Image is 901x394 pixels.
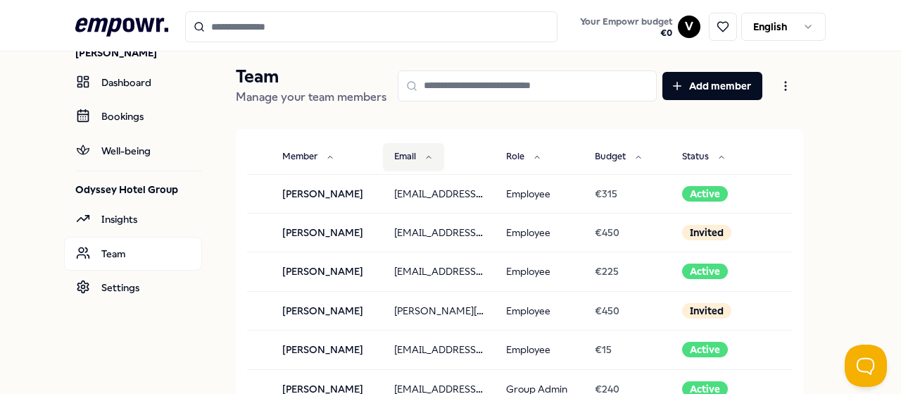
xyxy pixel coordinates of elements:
div: Active [682,264,728,279]
input: Search for products, categories or subcategories [185,11,558,42]
td: [EMAIL_ADDRESS][DOMAIN_NAME] [383,174,495,213]
button: Your Empowr budget€0 [577,13,675,42]
td: [PERSON_NAME][EMAIL_ADDRESS][PERSON_NAME][DOMAIN_NAME] [383,291,495,330]
td: [PERSON_NAME] [271,174,383,213]
div: Active [682,186,728,202]
td: Employee [495,291,584,330]
button: Member [271,143,346,171]
span: Your Empowr budget [580,16,672,27]
button: Status [671,143,737,171]
button: Budget [584,143,654,171]
span: € 450 [595,227,619,238]
span: € 315 [595,188,617,199]
td: [EMAIL_ADDRESS][DOMAIN_NAME] [383,252,495,291]
td: Employee [495,174,584,213]
button: V [678,16,700,38]
td: [PERSON_NAME] [271,213,383,252]
a: Dashboard [64,66,202,99]
a: Team [64,237,202,271]
span: € 225 [595,266,619,277]
td: Employee [495,252,584,291]
td: [EMAIL_ADDRESS][DOMAIN_NAME] [383,213,495,252]
td: [PERSON_NAME] [271,252,383,291]
button: Open menu [768,72,803,100]
a: Insights [64,202,202,236]
button: Role [495,143,553,171]
button: Add member [662,72,762,100]
a: Settings [64,271,202,304]
td: [PERSON_NAME] [271,291,383,330]
a: Bookings [64,99,202,133]
iframe: Help Scout Beacon - Open [845,345,887,387]
span: Manage your team members [236,90,386,104]
p: Team [236,66,386,88]
p: [PERSON_NAME] [75,46,202,60]
a: Your Empowr budget€0 [574,12,678,42]
div: Invited [682,225,731,240]
div: Invited [682,303,731,319]
span: € 0 [580,27,672,39]
p: Odyssey Hotel Group [75,183,202,197]
span: € 450 [595,305,619,316]
td: Employee [495,213,584,252]
button: Email [383,143,444,171]
a: Well-being [64,134,202,168]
